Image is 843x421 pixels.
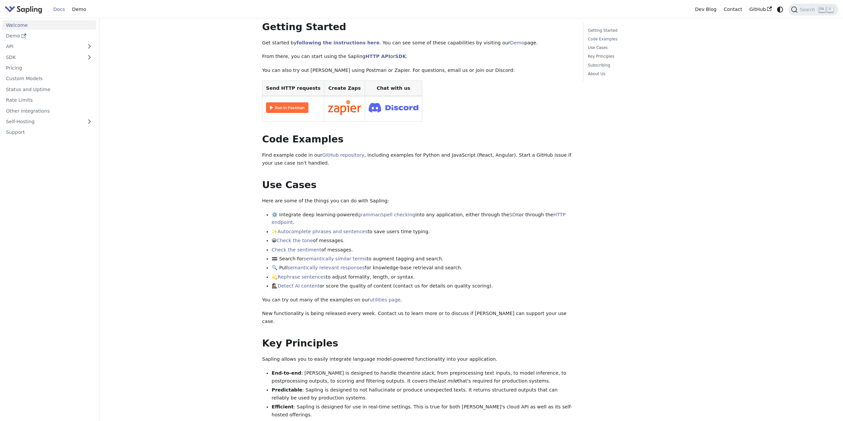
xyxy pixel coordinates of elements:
[288,265,365,270] a: semantically relevant responses
[272,228,573,236] li: ✨ to save users time typing.
[395,54,406,59] a: SDK
[328,100,361,115] img: Connect in Zapier
[262,21,573,33] h2: Getting Started
[2,52,83,62] a: SDK
[272,386,573,402] li: : Sapling is designed to not hallucinate or produce unexpected texts. It returns structured outpu...
[262,151,573,167] p: Find example code in our , including examples for Python and JavaScript (React, Angular). Start a...
[262,39,573,47] p: Get started by . You can see some of these capabilities by visiting our page.
[588,36,678,42] a: Code Examples
[266,102,308,113] img: Run in Postman
[272,403,573,419] li: : Sapling is designed for use in real-time settings. This is true for both [PERSON_NAME]'s cloud ...
[2,117,96,127] a: Self-Hosting
[798,7,819,12] span: Search
[272,370,301,376] strong: End-to-end
[262,133,573,145] h2: Code Examples
[5,5,42,14] img: Sapling.ai
[2,84,96,94] a: Status and Uptime
[262,80,324,96] th: Send HTTP requests
[2,74,96,83] a: Custom Models
[272,369,573,385] li: : [PERSON_NAME] is designed to handle the , from preprocessing text inputs, to model inference, t...
[588,71,678,77] a: About Us
[510,40,524,45] a: Demo
[83,42,96,51] button: Expand sidebar category 'API'
[278,229,368,234] a: Autocomplete phrases and sentences
[262,179,573,191] h2: Use Cases
[296,40,379,45] a: following the instructions here
[322,152,364,158] a: GitHub repository
[272,387,302,393] strong: Predictable
[272,404,293,409] strong: Efficient
[262,53,573,61] p: From there, you can start using the Sapling or .
[277,238,313,243] a: Check the tone
[788,4,838,16] button: Search (Ctrl+K)
[83,52,96,62] button: Expand sidebar category 'SDK'
[2,42,83,51] a: API
[262,310,573,326] p: New functionality is being released every week. Contact us to learn more or to discuss if [PERSON...
[2,20,96,30] a: Welcome
[2,95,96,105] a: Rate Limits
[720,4,746,15] a: Contact
[365,54,390,59] a: HTTP API
[50,4,69,15] a: Docs
[509,212,519,217] a: SDK
[69,4,90,15] a: Demo
[2,106,96,116] a: Other Integrations
[775,5,785,14] button: Switch between dark and light mode (currently system mode)
[2,128,96,137] a: Support
[365,80,422,96] th: Chat with us
[272,255,573,263] li: 🟰 Search for to augment tagging and search.
[5,5,45,14] a: Sapling.ai
[406,370,434,376] em: entire stack
[324,80,365,96] th: Create Zaps
[272,246,573,254] li: of messages.
[437,378,457,384] em: last mile
[588,45,678,51] a: Use Cases
[278,274,326,280] a: Rephrase sentences
[262,338,573,349] h2: Key Principles
[588,27,678,34] a: Getting Started
[262,296,573,304] p: You can try out many of the examples on our .
[588,62,678,69] a: Subscribing
[303,256,366,261] a: semantically similar terms
[278,283,319,289] a: Detect AI content
[358,212,415,217] a: grammar/spell checking
[262,197,573,205] p: Here are some of the things you can do with Sapling:
[272,237,573,245] li: 😀 of messages.
[272,247,321,252] a: Check the sentiment
[262,67,573,75] p: You can also try out [PERSON_NAME] using Postman or Zapier. For questions, email us or join our D...
[2,63,96,73] a: Pricing
[262,355,573,363] p: Sapling allows you to easily integrate language model-powered functionality into your application.
[2,31,96,41] a: Demo
[272,273,573,281] li: 💫 to adjust formality, length, or syntax.
[272,211,573,227] li: ⚙️ Integrate deep learning-powered into any application, either through the or through the .
[370,297,400,302] a: utilities page
[827,6,833,12] kbd: K
[588,53,678,60] a: Key Principles
[746,4,775,15] a: GitHub
[272,264,573,272] li: 🔍 Pull for knowledge-base retrieval and search.
[691,4,720,15] a: Dev Blog
[272,282,573,290] li: 🕵🏽‍♀️ or score the quality of content (contact us for details on quality scoring).
[369,101,418,114] img: Join Discord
